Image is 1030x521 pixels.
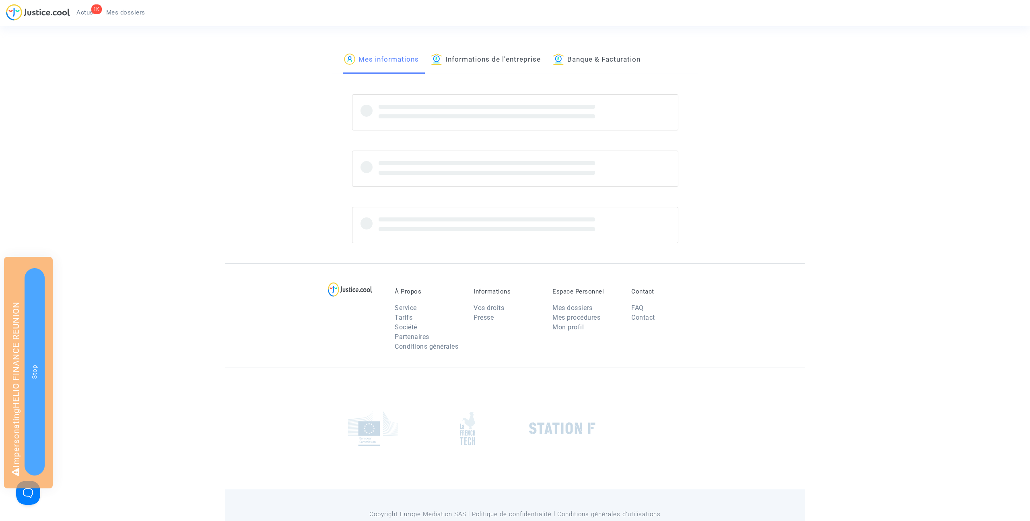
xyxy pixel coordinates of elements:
img: logo-lg.svg [328,282,373,297]
span: Mes dossiers [106,9,145,16]
p: Espace Personnel [552,288,619,295]
a: Mon profil [552,323,584,331]
p: Copyright Europe Mediation SAS l Politique de confidentialité l Conditions générales d’utilisa... [332,509,698,519]
a: Tarifs [395,314,412,321]
button: Stop [25,268,45,476]
a: FAQ [631,304,644,312]
div: 1K [91,4,102,14]
div: Impersonating [4,257,53,488]
img: stationf.png [529,422,595,434]
a: Mes dossiers [552,304,592,312]
a: Banque & Facturation [553,46,641,74]
a: Mes informations [344,46,419,74]
a: Partenaires [395,333,429,341]
a: Mes dossiers [100,6,152,19]
iframe: Help Scout Beacon - Open [16,481,40,505]
a: Vos droits [474,304,504,312]
p: À Propos [395,288,461,295]
a: 1KActus [70,6,100,19]
img: icon-passager.svg [344,54,355,65]
a: Presse [474,314,494,321]
p: Informations [474,288,540,295]
a: Contact [631,314,655,321]
a: Informations de l'entreprise [431,46,541,74]
a: Mes procédures [552,314,600,321]
p: Contact [631,288,698,295]
img: europe_commision.png [348,411,398,446]
img: jc-logo.svg [6,4,70,21]
img: icon-banque.svg [553,54,564,65]
span: Stop [31,365,38,379]
a: Société [395,323,417,331]
span: Actus [76,9,93,16]
a: Service [395,304,417,312]
img: french_tech.png [460,411,475,446]
img: icon-banque.svg [431,54,442,65]
a: Conditions générales [395,343,458,350]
